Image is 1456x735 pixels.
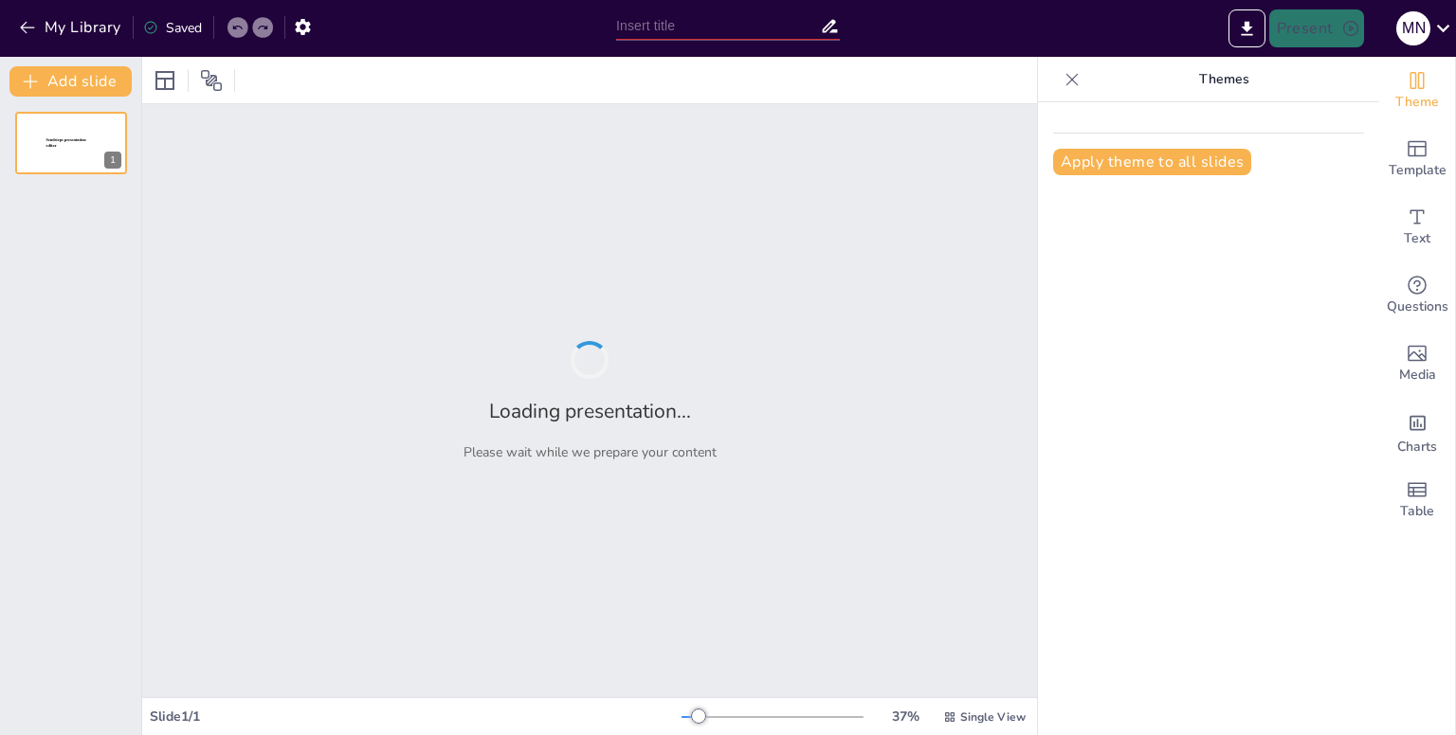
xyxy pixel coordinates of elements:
button: Apply theme to all slides [1053,149,1251,175]
span: Sendsteps presentation editor [46,138,86,149]
div: 37 % [883,708,928,726]
span: Position [200,69,223,92]
span: Charts [1397,437,1437,457]
p: Themes [1087,57,1360,102]
div: Add text boxes [1379,193,1455,261]
span: Template [1389,160,1447,181]
div: Change the overall theme [1379,57,1455,125]
p: Please wait while we prepare your content [464,443,717,461]
button: Export to PowerPoint [1228,9,1265,47]
div: 1 [104,152,121,169]
button: My Library [14,12,129,43]
span: Text [1404,228,1430,249]
div: Add images, graphics, shapes or video [1379,330,1455,398]
span: Questions [1387,296,1448,317]
span: Theme [1395,92,1439,113]
div: Saved [143,19,202,37]
h2: Loading presentation... [489,398,691,424]
div: Add a table [1379,466,1455,534]
div: Get real-time input from your audience [1379,261,1455,330]
span: Media [1399,365,1436,385]
span: Single View [960,709,1026,725]
button: M N [1396,9,1430,47]
div: Slide 1 / 1 [150,708,682,726]
div: Layout [150,65,180,96]
div: Add charts and graphs [1379,398,1455,466]
div: 1 [15,112,127,174]
span: Table [1400,501,1434,522]
input: Insert title [616,12,820,40]
div: Add ready made slides [1379,125,1455,193]
div: M N [1396,11,1430,45]
button: Add slide [9,66,132,97]
button: Present [1269,9,1364,47]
